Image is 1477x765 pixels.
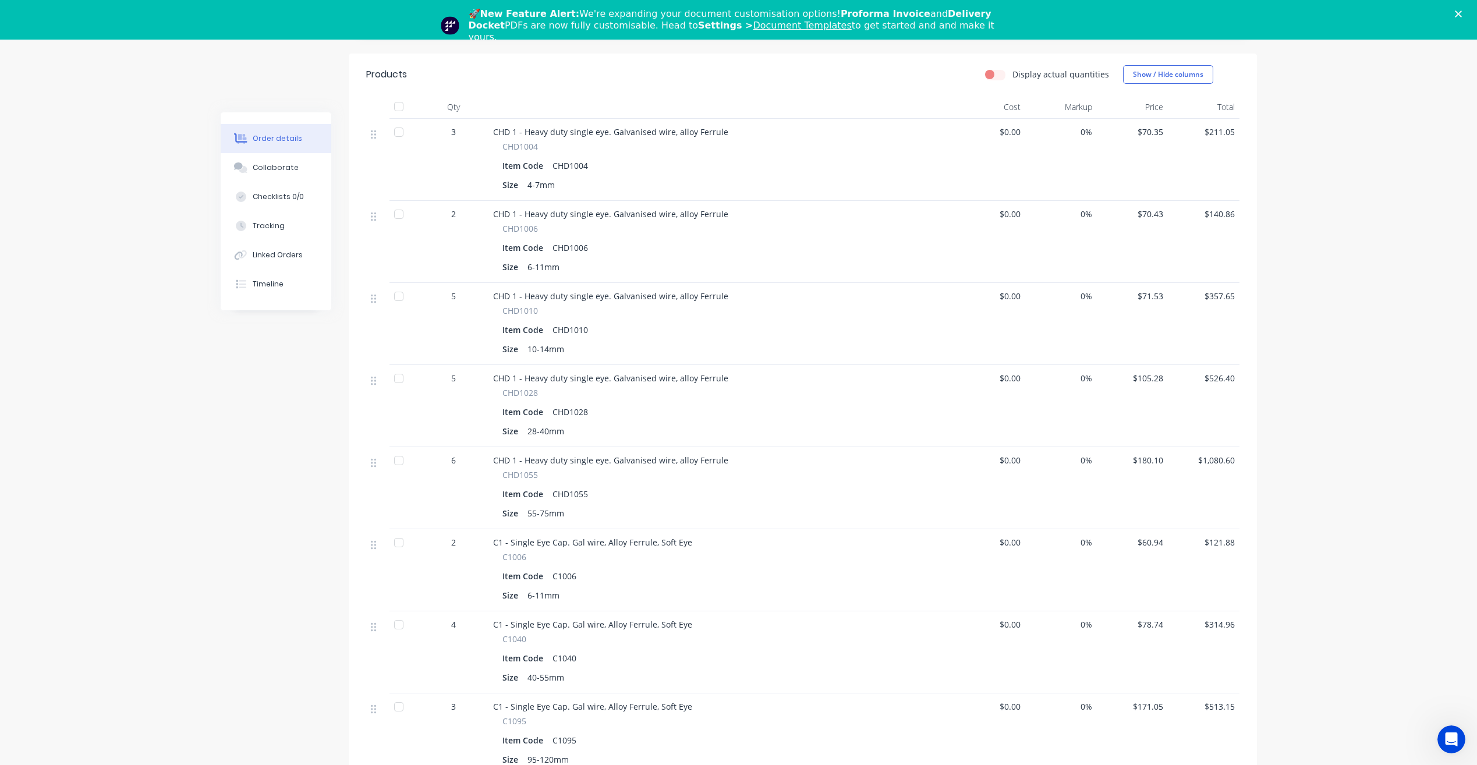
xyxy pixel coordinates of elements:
span: $0.00 [959,208,1021,220]
div: Size [502,423,523,440]
b: Delivery Docket [469,8,991,31]
span: $180.10 [1101,454,1164,466]
span: $171.05 [1101,700,1164,713]
div: Size [502,176,523,193]
span: CHD 1 - Heavy duty single eye. Galvanised wire, alloy Ferrule [493,373,728,384]
span: $0.00 [959,372,1021,384]
label: Display actual quantities [1012,68,1109,80]
div: Tracking [253,221,285,231]
span: 6 [451,454,456,466]
iframe: Intercom live chat [1437,725,1465,753]
span: 0% [1030,454,1092,466]
span: CHD1028 [502,387,538,399]
button: Collaborate [221,153,331,182]
span: 3 [451,126,456,138]
div: Cost [954,95,1026,119]
span: CHD 1 - Heavy duty single eye. Galvanised wire, alloy Ferrule [493,208,728,219]
div: 40-55mm [523,669,569,686]
div: Item Code [502,321,548,338]
span: $513.15 [1173,700,1235,713]
div: Item Code [502,157,548,174]
span: $211.05 [1173,126,1235,138]
span: $1,080.60 [1173,454,1235,466]
span: $314.96 [1173,618,1235,631]
span: 5 [451,372,456,384]
span: $357.65 [1173,290,1235,302]
span: C1 - Single Eye Cap. Gal wire, Alloy Ferrule, Soft Eye [493,619,692,630]
span: CHD 1 - Heavy duty single eye. Galvanised wire, alloy Ferrule [493,455,728,466]
div: 10-14mm [523,341,569,357]
span: $60.94 [1101,536,1164,548]
div: C1006 [548,568,581,585]
div: Products [366,68,407,82]
div: Size [502,341,523,357]
span: $0.00 [959,618,1021,631]
div: C1095 [548,732,581,749]
span: $140.86 [1173,208,1235,220]
span: 3 [451,700,456,713]
div: Close [1455,10,1467,17]
span: C1095 [502,715,526,727]
div: 🚀 We're expanding your document customisation options! and PDFs are now fully customisable. Head ... [469,8,1018,43]
div: Size [502,258,523,275]
div: CHD1010 [548,321,593,338]
div: Markup [1025,95,1097,119]
div: Linked Orders [253,250,303,260]
img: Profile image for Team [441,16,459,35]
b: New Feature Alert: [480,8,580,19]
a: Document Templates [753,20,851,31]
div: 28-40mm [523,423,569,440]
span: $0.00 [959,290,1021,302]
b: Settings > [698,20,852,31]
div: Qty [419,95,488,119]
div: CHD1028 [548,403,593,420]
span: 0% [1030,208,1092,220]
span: 0% [1030,700,1092,713]
span: $71.53 [1101,290,1164,302]
span: 0% [1030,618,1092,631]
div: Order details [253,133,302,144]
span: 2 [451,536,456,548]
div: Size [502,505,523,522]
span: 5 [451,290,456,302]
div: Item Code [502,403,548,420]
span: CHD1006 [502,222,538,235]
div: CHD1006 [548,239,593,256]
span: $0.00 [959,536,1021,548]
div: Item Code [502,650,548,667]
span: CHD 1 - Heavy duty single eye. Galvanised wire, alloy Ferrule [493,291,728,302]
span: $0.00 [959,454,1021,466]
span: 4 [451,618,456,631]
div: Timeline [253,279,284,289]
span: $121.88 [1173,536,1235,548]
div: C1040 [548,650,581,667]
span: $70.43 [1101,208,1164,220]
button: Checklists 0/0 [221,182,331,211]
div: 4-7mm [523,176,559,193]
div: Item Code [502,568,548,585]
div: CHD1055 [548,486,593,502]
div: Checklists 0/0 [253,192,304,202]
b: Proforma Invoice [841,8,930,19]
span: 0% [1030,536,1092,548]
div: Size [502,669,523,686]
button: Linked Orders [221,240,331,270]
div: CHD1004 [548,157,593,174]
span: C1040 [502,633,526,645]
span: 0% [1030,372,1092,384]
div: Item Code [502,239,548,256]
span: 0% [1030,126,1092,138]
div: 55-75mm [523,505,569,522]
div: Item Code [502,732,548,749]
span: $105.28 [1101,372,1164,384]
div: Total [1168,95,1239,119]
span: $0.00 [959,700,1021,713]
div: Item Code [502,486,548,502]
span: CHD1055 [502,469,538,481]
span: C1006 [502,551,526,563]
button: Order details [221,124,331,153]
span: C1 - Single Eye Cap. Gal wire, Alloy Ferrule, Soft Eye [493,537,692,548]
span: CHD1004 [502,140,538,153]
button: Tracking [221,211,331,240]
button: Timeline [221,270,331,299]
